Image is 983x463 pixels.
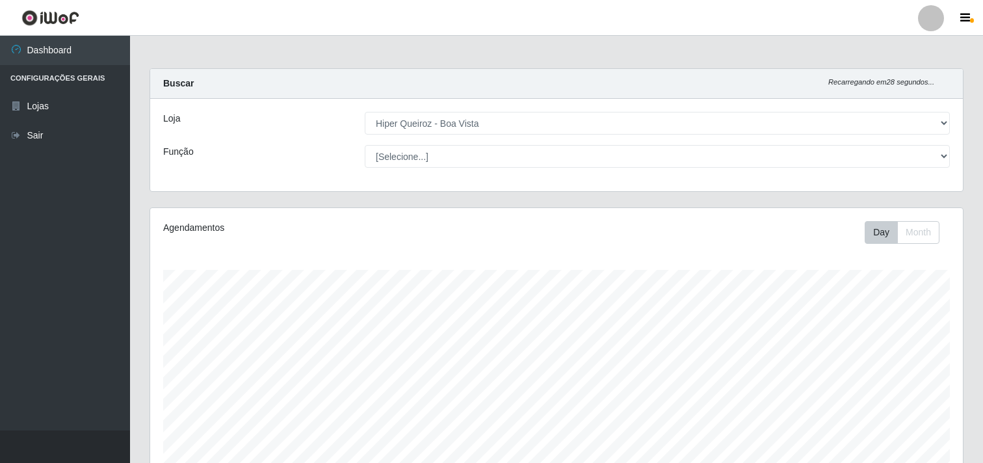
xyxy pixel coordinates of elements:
label: Função [163,145,194,159]
button: Month [897,221,939,244]
div: First group [865,221,939,244]
div: Agendamentos [163,221,480,235]
i: Recarregando em 28 segundos... [828,78,934,86]
div: Toolbar with button groups [865,221,950,244]
label: Loja [163,112,180,126]
button: Day [865,221,898,244]
strong: Buscar [163,78,194,88]
img: CoreUI Logo [21,10,79,26]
